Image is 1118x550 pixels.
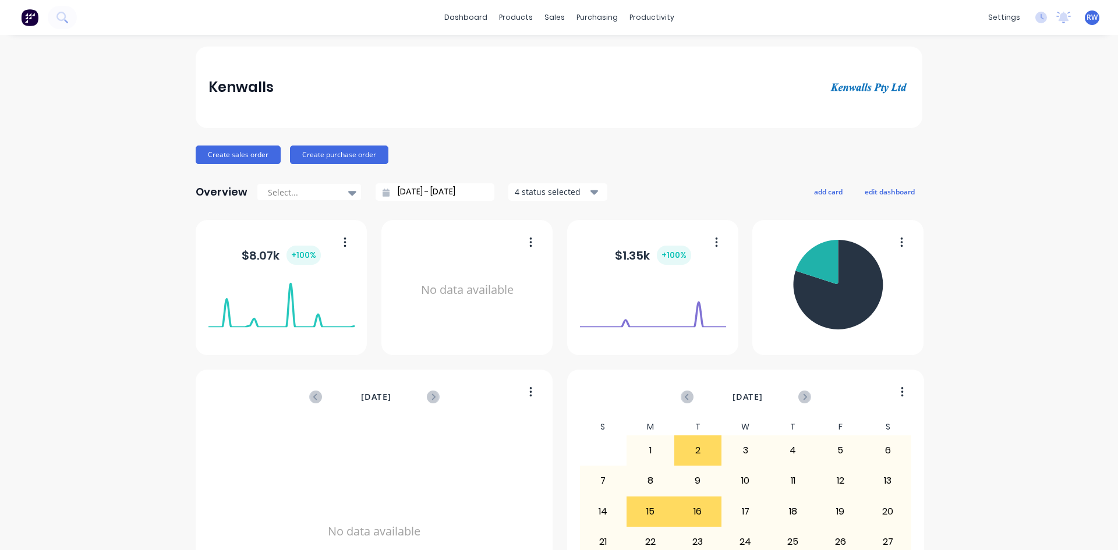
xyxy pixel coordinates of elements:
[196,146,281,164] button: Create sales order
[675,436,721,465] div: 2
[817,497,864,526] div: 19
[675,466,721,495] div: 9
[722,466,769,495] div: 10
[493,9,539,26] div: products
[675,497,721,526] div: 16
[865,436,911,465] div: 6
[770,466,816,495] div: 11
[722,497,769,526] div: 17
[361,391,391,403] span: [DATE]
[508,183,607,201] button: 4 status selected
[722,436,769,465] div: 3
[627,497,674,526] div: 15
[769,418,817,435] div: T
[627,418,674,435] div: M
[721,418,769,435] div: W
[438,9,493,26] a: dashboard
[627,466,674,495] div: 8
[770,436,816,465] div: 4
[865,466,911,495] div: 13
[394,235,540,345] div: No data available
[733,391,763,403] span: [DATE]
[580,466,627,495] div: 7
[286,246,321,265] div: + 100 %
[806,184,850,199] button: add card
[615,246,691,265] div: $ 1.35k
[624,9,680,26] div: productivity
[674,418,722,435] div: T
[579,418,627,435] div: S
[21,9,38,26] img: Factory
[627,436,674,465] div: 1
[208,76,274,99] div: Kenwalls
[864,418,912,435] div: S
[1087,12,1098,23] span: RW
[571,9,624,26] div: purchasing
[982,9,1026,26] div: settings
[657,246,691,265] div: + 100 %
[515,186,588,198] div: 4 status selected
[828,80,910,94] img: Kenwalls
[580,497,627,526] div: 14
[196,180,247,204] div: Overview
[242,246,321,265] div: $ 8.07k
[770,497,816,526] div: 18
[817,436,864,465] div: 5
[865,497,911,526] div: 20
[817,466,864,495] div: 12
[816,418,864,435] div: F
[290,146,388,164] button: Create purchase order
[857,184,922,199] button: edit dashboard
[539,9,571,26] div: sales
